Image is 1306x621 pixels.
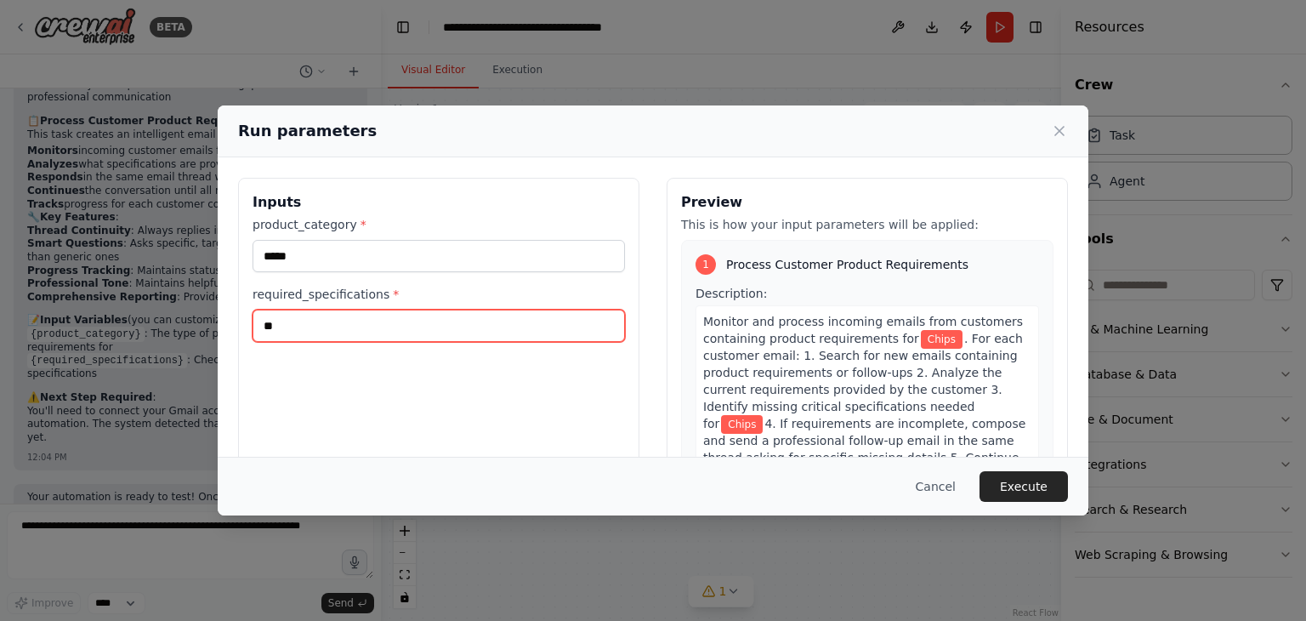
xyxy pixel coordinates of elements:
[681,192,1053,213] h3: Preview
[253,286,625,303] label: required_specifications
[726,256,968,273] span: Process Customer Product Requirements
[253,192,625,213] h3: Inputs
[703,417,1025,516] span: 4. If requirements are incomplete, compose and send a professional follow-up email in the same th...
[703,315,1023,345] span: Monitor and process incoming emails from customers containing product requirements for
[921,330,962,349] span: Variable: product_category
[253,216,625,233] label: product_category
[902,471,969,502] button: Cancel
[696,254,716,275] div: 1
[721,415,763,434] span: Variable: product_category
[979,471,1068,502] button: Execute
[696,287,767,300] span: Description:
[238,119,377,143] h2: Run parameters
[681,216,1053,233] p: This is how your input parameters will be applied:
